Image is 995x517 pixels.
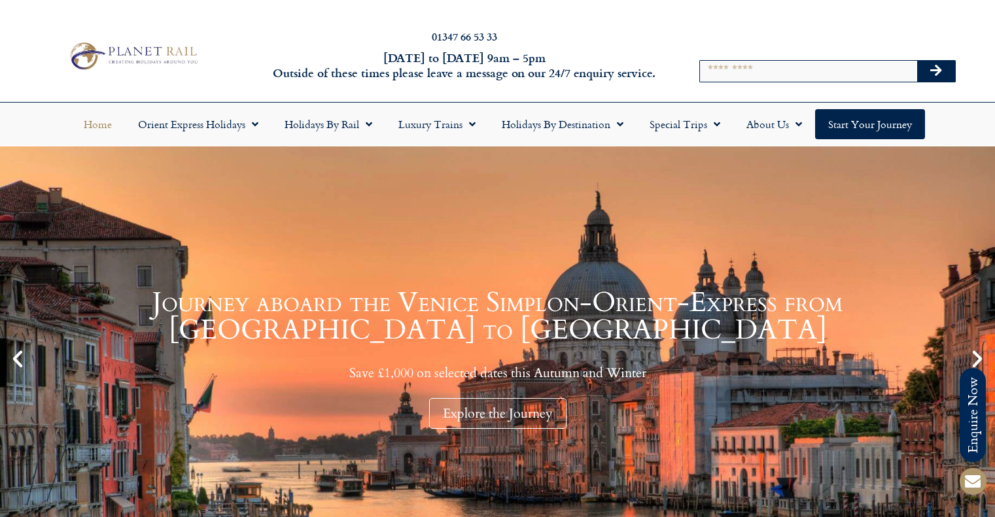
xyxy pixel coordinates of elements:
h1: Journey aboard the Venice Simplon-Orient-Express from [GEOGRAPHIC_DATA] to [GEOGRAPHIC_DATA] [33,289,962,344]
div: Next slide [966,348,988,370]
h6: [DATE] to [DATE] 9am – 5pm Outside of these times please leave a message on our 24/7 enquiry serv... [269,50,660,81]
button: Search [917,61,955,82]
a: About Us [733,109,815,139]
nav: Menu [7,109,988,139]
a: Luxury Trains [385,109,489,139]
a: 01347 66 53 33 [432,29,497,44]
a: Home [71,109,125,139]
a: Orient Express Holidays [125,109,271,139]
a: Special Trips [637,109,733,139]
a: Holidays by Rail [271,109,385,139]
div: Previous slide [7,348,29,370]
p: Save £1,000 on selected dates this Autumn and Winter [33,365,962,381]
div: Explore the Journey [429,398,567,429]
img: Planet Rail Train Holidays Logo [65,39,201,73]
a: Start your Journey [815,109,925,139]
a: Holidays by Destination [489,109,637,139]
